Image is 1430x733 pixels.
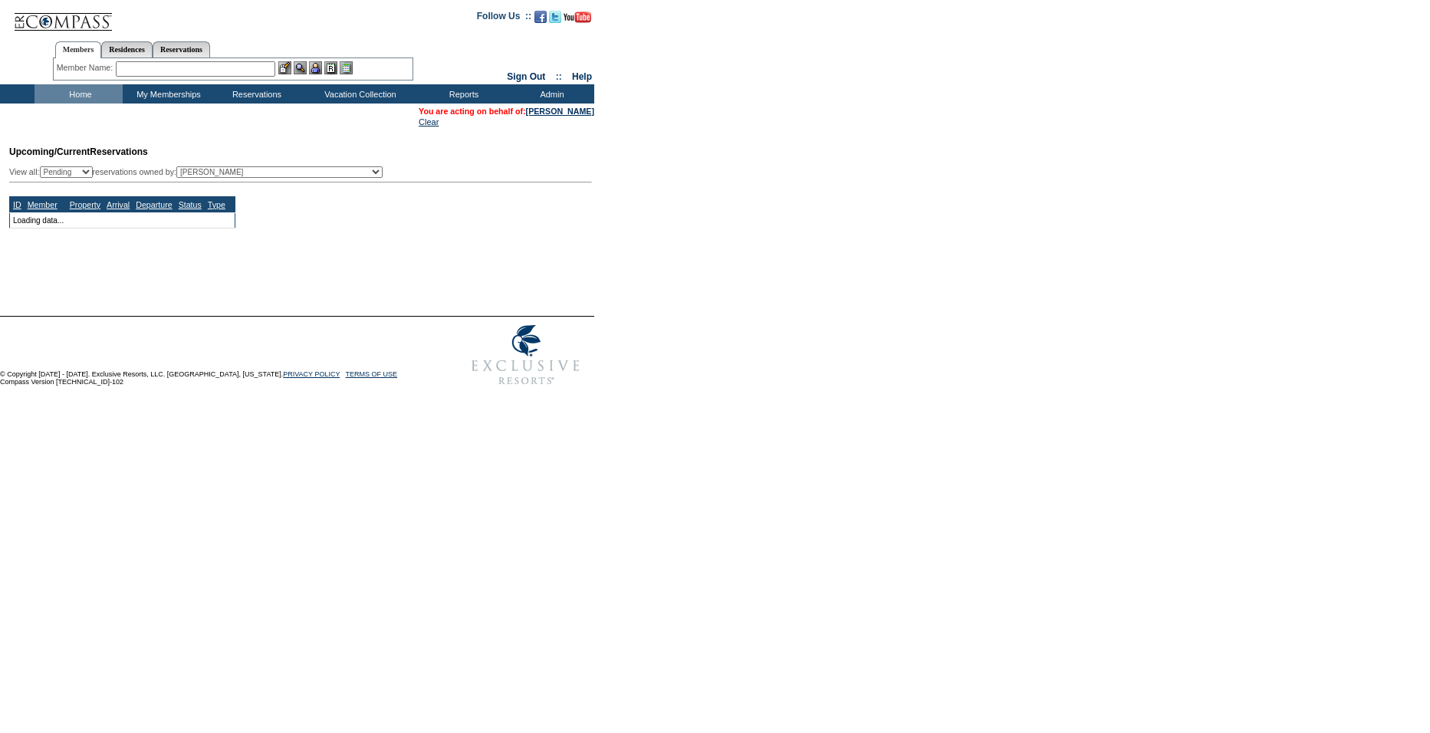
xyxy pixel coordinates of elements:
[534,11,547,23] img: Become our fan on Facebook
[309,61,322,74] img: Impersonate
[477,9,531,28] td: Follow Us ::
[208,200,225,209] a: Type
[283,370,340,378] a: PRIVACY POLICY
[9,146,90,157] span: Upcoming/Current
[13,200,21,209] a: ID
[572,71,592,82] a: Help
[70,200,100,209] a: Property
[179,200,202,209] a: Status
[549,15,561,25] a: Follow us on Twitter
[10,212,235,228] td: Loading data...
[211,84,299,104] td: Reservations
[418,84,506,104] td: Reports
[57,61,116,74] div: Member Name:
[419,117,439,127] a: Clear
[346,370,398,378] a: TERMS OF USE
[294,61,307,74] img: View
[9,166,390,178] div: View all: reservations owned by:
[278,61,291,74] img: b_edit.gif
[123,84,211,104] td: My Memberships
[507,71,545,82] a: Sign Out
[107,200,130,209] a: Arrival
[564,12,591,23] img: Subscribe to our YouTube Channel
[506,84,594,104] td: Admin
[299,84,418,104] td: Vacation Collection
[9,146,148,157] span: Reservations
[556,71,562,82] span: ::
[101,41,153,58] a: Residences
[549,11,561,23] img: Follow us on Twitter
[55,41,102,58] a: Members
[35,84,123,104] td: Home
[419,107,594,116] span: You are acting on behalf of:
[153,41,210,58] a: Reservations
[324,61,337,74] img: Reservations
[564,15,591,25] a: Subscribe to our YouTube Channel
[28,200,58,209] a: Member
[136,200,172,209] a: Departure
[534,15,547,25] a: Become our fan on Facebook
[340,61,353,74] img: b_calculator.gif
[526,107,594,116] a: [PERSON_NAME]
[457,317,594,393] img: Exclusive Resorts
